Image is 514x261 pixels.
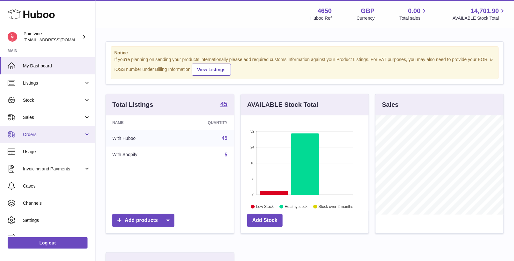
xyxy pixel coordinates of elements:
[23,63,90,69] span: My Dashboard
[23,200,90,206] span: Channels
[319,204,353,209] text: Stock over 2 months
[112,214,174,227] a: Add products
[23,183,90,189] span: Cases
[106,115,175,130] th: Name
[220,101,227,107] strong: 45
[311,15,332,21] div: Huboo Ref
[220,101,227,108] a: 45
[24,31,81,43] div: Paintvine
[453,7,506,21] a: 14,701.90 AVAILABLE Stock Total
[175,115,234,130] th: Quantity
[114,57,495,76] div: If you're planning on sending your products internationally please add required customs informati...
[252,193,254,197] text: 0
[192,64,231,76] a: View Listings
[114,50,495,56] strong: Notice
[285,204,308,209] text: Healthy stock
[252,177,254,181] text: 8
[247,100,318,109] h3: AVAILABLE Stock Total
[23,80,84,86] span: Listings
[408,7,421,15] span: 0.00
[318,7,332,15] strong: 4650
[23,235,90,241] span: Returns
[23,132,84,138] span: Orders
[23,149,90,155] span: Usage
[106,130,175,147] td: With Huboo
[361,7,375,15] strong: GBP
[471,7,499,15] span: 14,701.90
[23,166,84,172] span: Invoicing and Payments
[399,7,428,21] a: 0.00 Total sales
[222,135,228,141] a: 45
[23,114,84,120] span: Sales
[256,204,274,209] text: Low Stock
[8,237,88,249] a: Log out
[23,97,84,103] span: Stock
[112,100,153,109] h3: Total Listings
[399,15,428,21] span: Total sales
[23,217,90,223] span: Settings
[225,152,228,157] a: 5
[106,147,175,163] td: With Shopify
[247,214,283,227] a: Add Stock
[357,15,375,21] div: Currency
[24,37,94,42] span: [EMAIL_ADDRESS][DOMAIN_NAME]
[250,161,254,165] text: 16
[453,15,506,21] span: AVAILABLE Stock Total
[382,100,398,109] h3: Sales
[250,129,254,133] text: 32
[8,32,17,42] img: euan@paintvine.co.uk
[250,145,254,149] text: 24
